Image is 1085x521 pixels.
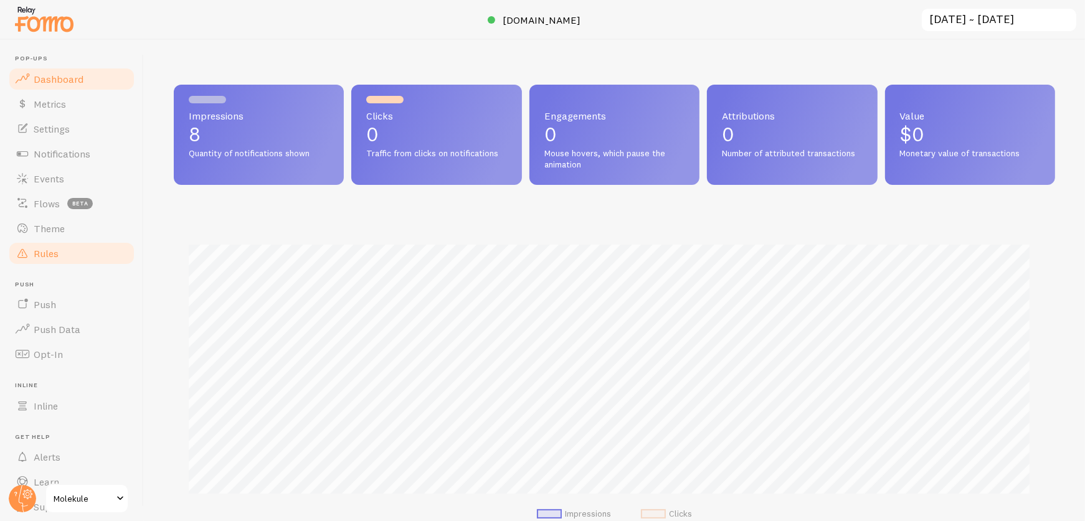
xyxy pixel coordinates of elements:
[34,73,83,85] span: Dashboard
[34,123,70,135] span: Settings
[900,122,925,146] span: $0
[67,198,93,209] span: beta
[641,509,692,520] li: Clicks
[34,451,60,463] span: Alerts
[7,393,136,418] a: Inline
[34,222,65,235] span: Theme
[7,141,136,166] a: Notifications
[15,281,136,289] span: Push
[7,292,136,317] a: Push
[544,124,685,144] p: 0
[722,124,862,144] p: 0
[34,476,59,488] span: Learn
[7,241,136,266] a: Rules
[189,124,329,144] p: 8
[34,298,56,311] span: Push
[45,484,129,514] a: Molekule
[366,111,506,121] span: Clicks
[7,342,136,367] a: Opt-In
[900,148,1040,159] span: Monetary value of transactions
[7,67,136,92] a: Dashboard
[544,111,685,121] span: Engagements
[900,111,1040,121] span: Value
[34,197,60,210] span: Flows
[366,148,506,159] span: Traffic from clicks on notifications
[189,111,329,121] span: Impressions
[7,92,136,116] a: Metrics
[54,491,113,506] span: Molekule
[7,116,136,141] a: Settings
[13,3,75,35] img: fomo-relay-logo-orange.svg
[34,98,66,110] span: Metrics
[34,348,63,360] span: Opt-In
[7,469,136,494] a: Learn
[34,172,64,185] span: Events
[34,148,90,160] span: Notifications
[722,111,862,121] span: Attributions
[722,148,862,159] span: Number of attributed transactions
[7,191,136,216] a: Flows beta
[15,382,136,390] span: Inline
[34,400,58,412] span: Inline
[15,433,136,441] span: Get Help
[7,317,136,342] a: Push Data
[7,444,136,469] a: Alerts
[34,323,80,336] span: Push Data
[34,247,59,260] span: Rules
[366,124,506,144] p: 0
[537,509,611,520] li: Impressions
[15,55,136,63] span: Pop-ups
[544,148,685,170] span: Mouse hovers, which pause the animation
[7,166,136,191] a: Events
[189,148,329,159] span: Quantity of notifications shown
[7,216,136,241] a: Theme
